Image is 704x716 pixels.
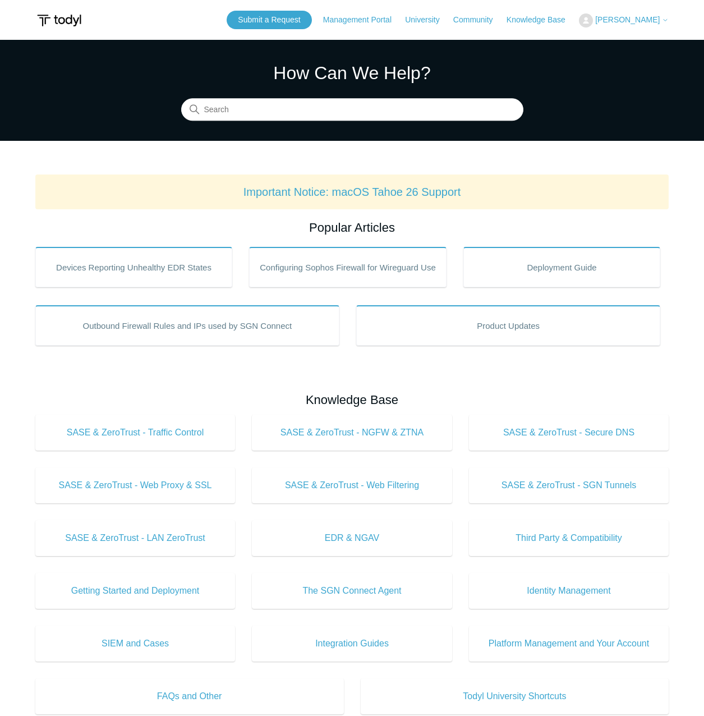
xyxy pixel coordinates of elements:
span: SASE & ZeroTrust - Web Proxy & SSL [52,479,219,492]
a: Submit a Request [227,11,311,29]
h2: Popular Articles [35,218,669,237]
a: SASE & ZeroTrust - Traffic Control [35,415,236,451]
a: Getting Started and Deployment [35,573,236,609]
a: SASE & ZeroTrust - NGFW & ZTNA [252,415,452,451]
span: EDR & NGAV [269,531,435,545]
a: EDR & NGAV [252,520,452,556]
a: Outbound Firewall Rules and IPs used by SGN Connect [35,305,339,346]
span: FAQs and Other [52,690,327,703]
a: SASE & ZeroTrust - Secure DNS [469,415,669,451]
h2: Knowledge Base [35,391,669,409]
a: Identity Management [469,573,669,609]
span: Platform Management and Your Account [486,637,652,650]
span: SASE & ZeroTrust - Secure DNS [486,426,652,439]
a: Important Notice: macOS Tahoe 26 Support [243,186,461,198]
span: Getting Started and Deployment [52,584,219,598]
a: SASE & ZeroTrust - Web Filtering [252,467,452,503]
button: [PERSON_NAME] [579,13,669,27]
span: Identity Management [486,584,652,598]
span: The SGN Connect Agent [269,584,435,598]
a: Deployment Guide [463,247,661,287]
a: Integration Guides [252,626,452,662]
a: Third Party & Compatibility [469,520,669,556]
span: SIEM and Cases [52,637,219,650]
span: [PERSON_NAME] [595,15,660,24]
a: FAQs and Other [35,678,344,714]
a: Platform Management and Your Account [469,626,669,662]
span: Third Party & Compatibility [486,531,652,545]
span: SASE & ZeroTrust - LAN ZeroTrust [52,531,219,545]
a: SASE & ZeroTrust - Web Proxy & SSL [35,467,236,503]
a: Community [453,14,504,26]
span: SASE & ZeroTrust - Traffic Control [52,426,219,439]
span: SASE & ZeroTrust - Web Filtering [269,479,435,492]
a: SASE & ZeroTrust - SGN Tunnels [469,467,669,503]
a: Knowledge Base [507,14,577,26]
a: SASE & ZeroTrust - LAN ZeroTrust [35,520,236,556]
img: Todyl Support Center Help Center home page [35,10,83,31]
h1: How Can We Help? [181,59,523,86]
a: University [405,14,450,26]
a: Devices Reporting Unhealthy EDR States [35,247,233,287]
a: Product Updates [356,305,660,346]
span: SASE & ZeroTrust - SGN Tunnels [486,479,652,492]
span: Integration Guides [269,637,435,650]
span: SASE & ZeroTrust - NGFW & ZTNA [269,426,435,439]
span: Todyl University Shortcuts [378,690,652,703]
a: The SGN Connect Agent [252,573,452,609]
input: Search [181,99,523,121]
a: SIEM and Cases [35,626,236,662]
a: Configuring Sophos Firewall for Wireguard Use [249,247,447,287]
a: Todyl University Shortcuts [361,678,669,714]
a: Management Portal [323,14,403,26]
